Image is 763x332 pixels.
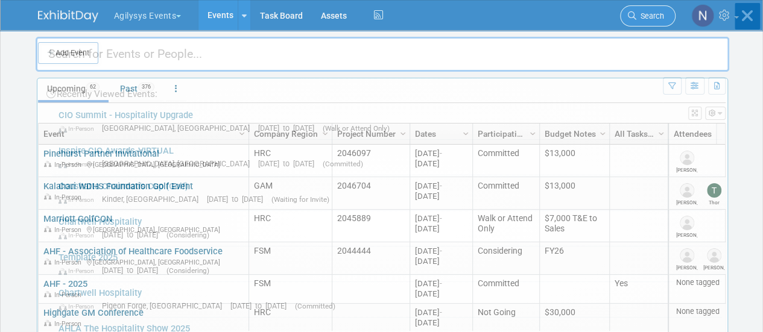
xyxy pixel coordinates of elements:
span: [DATE] to [DATE] [102,266,164,275]
span: [DATE] to [DATE] [102,230,164,239]
span: Kinder, [GEOGRAPHIC_DATA] [102,195,204,204]
span: [GEOGRAPHIC_DATA], [GEOGRAPHIC_DATA] [102,124,256,133]
span: [DATE] to [DATE] [207,195,269,204]
span: In-Person [59,160,100,168]
input: Search for Events or People... [36,37,729,72]
span: (Considering) [166,266,209,275]
span: Pigeon Forge, [GEOGRAPHIC_DATA] [102,301,228,310]
span: In-Person [59,231,100,239]
a: Chartwell Hospitality In-Person Pigeon Forge, [GEOGRAPHIC_DATA] [DATE] to [DATE] (Committed) [52,282,721,317]
span: (Walk or Attend Only) [323,124,390,133]
a: Template 2025 In-Person [DATE] to [DATE] (Considering) [52,246,721,281]
span: (Considering) [166,231,209,239]
a: Chartwell Hospitality In-Person [DATE] to [DATE] (Considering) [52,211,721,246]
span: In-Person [59,196,100,204]
div: Recently Viewed Events: [43,78,721,104]
span: [DATE] to [DATE] [230,301,293,310]
span: In-Person [59,125,100,133]
a: Coushatta Chairman's Cup (Golf) In-Person Kinder, [GEOGRAPHIC_DATA] [DATE] to [DATE] (Waiting for... [52,175,721,210]
span: (Waiting for Invite) [271,195,329,204]
a: Inspire CIO Awards-VIRTUAL In-Person [GEOGRAPHIC_DATA], [GEOGRAPHIC_DATA] [DATE] to [DATE] (Commi... [52,140,721,175]
span: [GEOGRAPHIC_DATA], [GEOGRAPHIC_DATA] [102,159,256,168]
span: [DATE] to [DATE] [258,124,320,133]
span: (Committed) [323,160,363,168]
span: In-Person [59,302,100,310]
span: In-Person [59,267,100,275]
span: (Committed) [295,302,335,310]
span: [DATE] to [DATE] [258,159,320,168]
a: CIO Summit - Hospitality Upgrade In-Person [GEOGRAPHIC_DATA], [GEOGRAPHIC_DATA] [DATE] to [DATE] ... [52,104,721,139]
